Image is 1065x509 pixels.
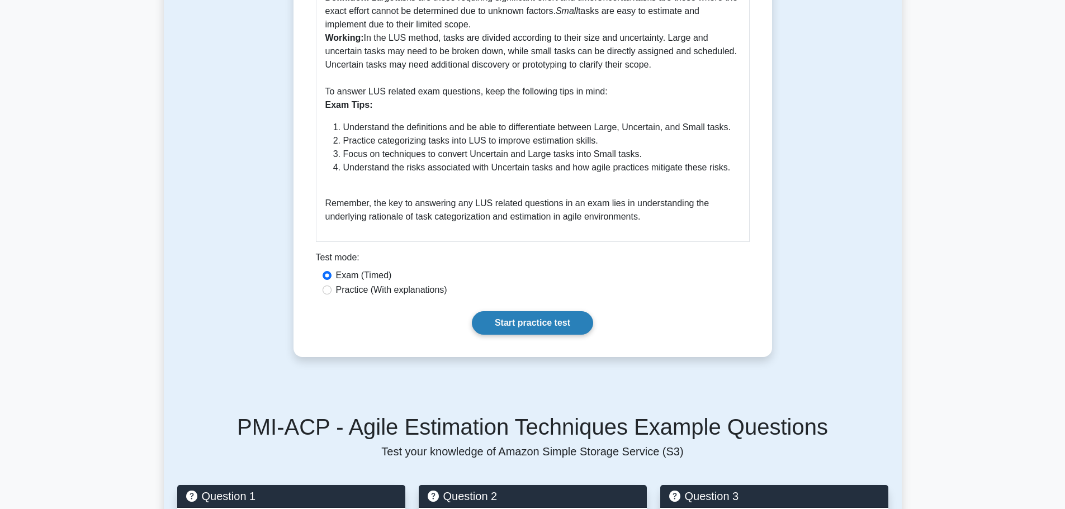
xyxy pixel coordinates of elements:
b: Exam Tips: [325,100,373,110]
div: Test mode: [316,251,750,269]
li: Practice categorizing tasks into LUS to improve estimation skills. [343,134,740,148]
li: Focus on techniques to convert Uncertain and Large tasks into Small tasks. [343,148,740,161]
li: Understand the definitions and be able to differentiate between Large, Uncertain, and Small tasks. [343,121,740,134]
h5: Question 1 [186,489,396,503]
h5: Question 2 [428,489,638,503]
li: Understand the risks associated with Uncertain tasks and how agile practices mitigate these risks. [343,161,740,174]
i: Small [556,6,578,16]
p: Test your knowledge of Amazon Simple Storage Service (S3) [177,445,888,458]
label: Practice (With explanations) [336,283,447,297]
label: Exam (Timed) [336,269,392,282]
b: Working: [325,33,364,42]
h5: Question 3 [669,489,879,503]
h5: PMI-ACP - Agile Estimation Techniques Example Questions [177,413,888,440]
a: Start practice test [472,311,593,335]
